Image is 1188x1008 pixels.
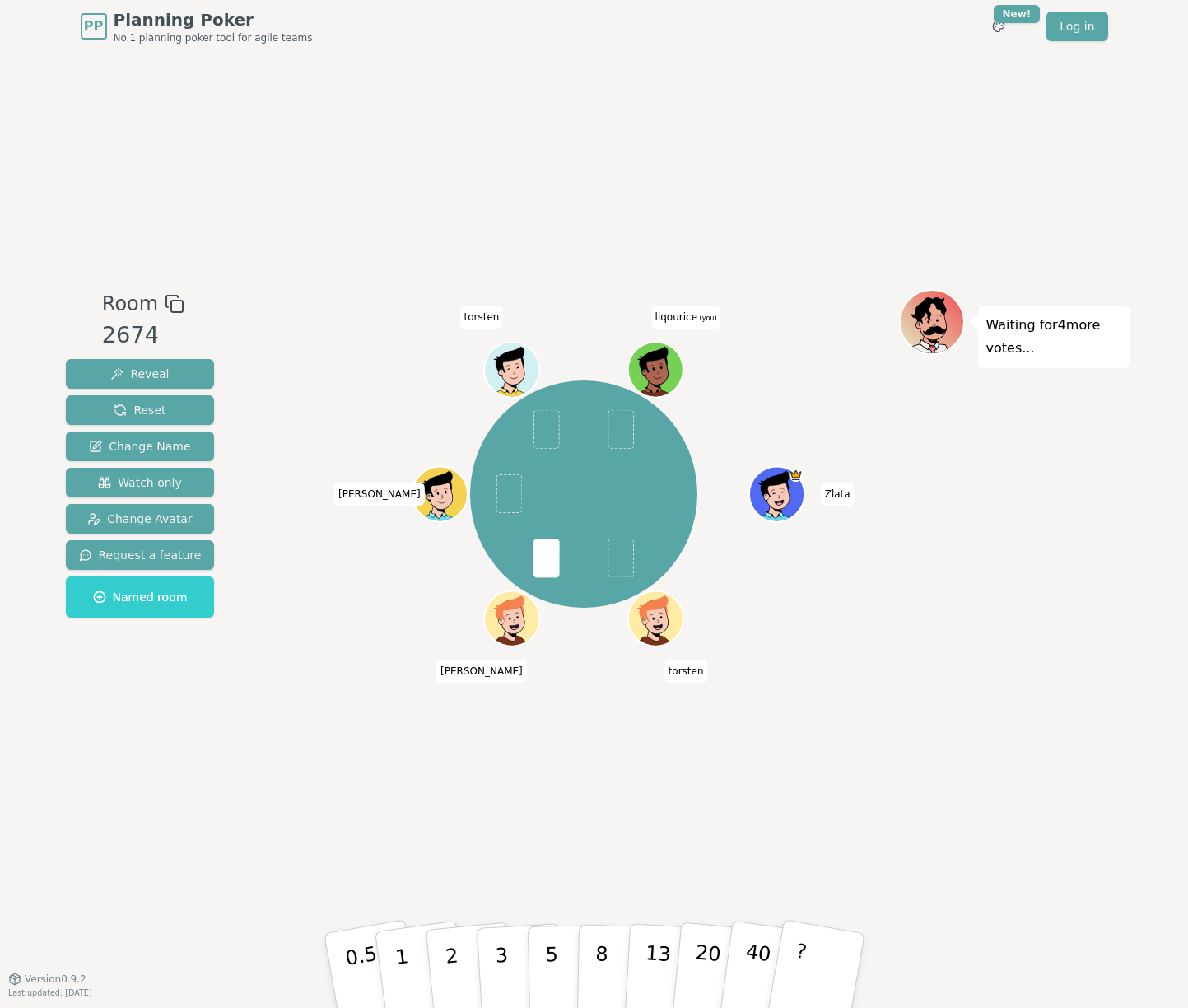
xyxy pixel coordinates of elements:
[66,540,215,570] button: Request a feature
[66,359,215,389] button: Reveal
[994,5,1041,23] div: New!
[66,468,215,497] button: Watch only
[697,315,717,322] span: (you)
[81,8,313,44] a: PPPlanning PokerNo.1 planning poker tool for agile teams
[114,31,313,44] span: No.1 planning poker tool for agile teams
[114,402,165,418] span: Reset
[114,8,313,31] span: Planning Poker
[102,319,184,352] div: 2674
[110,366,169,382] span: Reveal
[79,547,202,563] span: Request a feature
[789,468,803,482] span: Zlata is the host
[66,395,215,425] button: Reset
[984,12,1013,41] button: New!
[66,504,215,534] button: Change Avatar
[986,314,1121,360] p: Waiting for 4 more votes...
[98,474,182,491] span: Watch only
[102,289,158,319] span: Room
[1046,12,1107,41] a: Log in
[25,973,86,986] span: Version 0.9.2
[651,306,721,329] span: Click to change your name
[8,973,86,986] button: Version0.9.2
[93,589,188,605] span: Named room
[84,16,103,36] span: PP
[436,660,527,683] span: Click to change your name
[89,438,190,455] span: Change Name
[334,483,425,506] span: Click to change your name
[630,343,682,395] button: Click to change your avatar
[459,306,503,329] span: Click to change your name
[66,432,215,461] button: Change Name
[66,576,215,618] button: Named room
[664,660,708,683] span: Click to change your name
[8,988,92,997] span: Last updated: [DATE]
[821,483,855,506] span: Click to change your name
[87,511,193,527] span: Change Avatar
